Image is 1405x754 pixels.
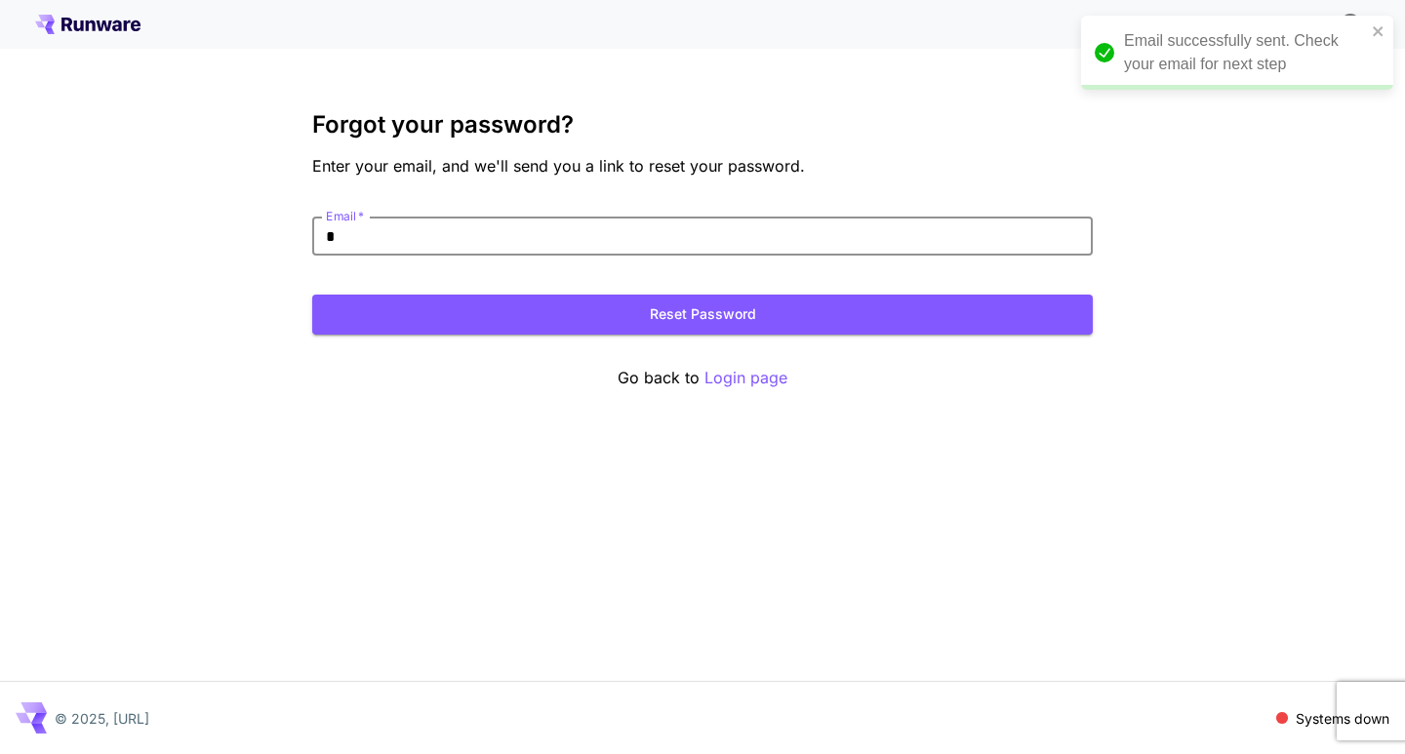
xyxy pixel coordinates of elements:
[312,154,1093,178] p: Enter your email, and we'll send you a link to reset your password.
[1124,29,1366,76] div: Email successfully sent. Check your email for next step
[312,111,1093,139] h3: Forgot your password?
[704,366,787,390] button: Login page
[55,708,149,729] p: © 2025, [URL]
[326,208,364,224] label: Email
[1296,708,1389,729] p: Systems down
[1372,23,1385,39] button: close
[1331,4,1370,43] button: In order to qualify for free credit, you need to sign up with a business email address and click ...
[312,295,1093,335] button: Reset Password
[312,366,1093,390] p: Go back to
